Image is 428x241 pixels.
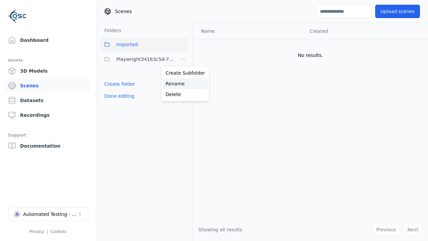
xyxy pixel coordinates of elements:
[163,78,208,89] a: Rename
[163,68,208,78] a: Create Subfolder
[163,89,208,100] a: Delete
